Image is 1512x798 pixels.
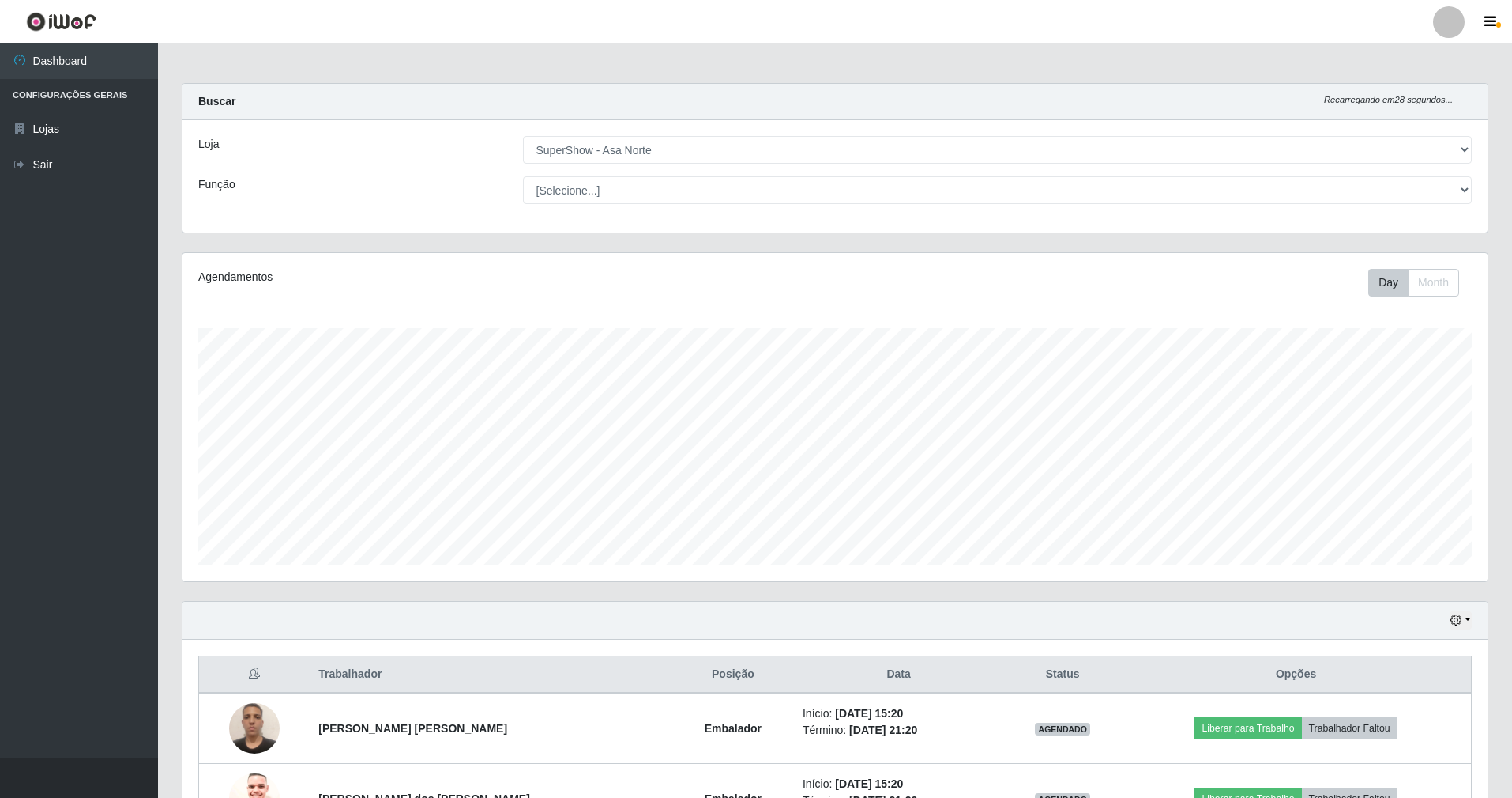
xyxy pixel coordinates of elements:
[198,176,235,193] label: Função
[1121,656,1471,694] th: Opções
[1324,95,1453,104] i: Recarregando em 28 segundos...
[1408,269,1459,297] button: Month
[835,707,903,720] time: [DATE] 15:20
[803,705,995,722] li: Início:
[793,656,1004,694] th: Data
[1368,269,1459,297] div: First group
[318,722,507,735] strong: [PERSON_NAME] [PERSON_NAME]
[198,136,219,153] label: Loja
[198,95,235,108] strong: Buscar
[1035,723,1090,736] span: AGENDADO
[26,12,96,32] img: CoreUI Logo
[1368,269,1472,297] div: Toolbar with button groups
[849,724,917,736] time: [DATE] 21:20
[1368,269,1409,297] button: Day
[1194,717,1301,739] button: Liberar para Trabalho
[705,722,762,735] strong: Embalador
[1004,656,1121,694] th: Status
[673,656,793,694] th: Posição
[198,269,715,286] div: Agendamentos
[309,656,673,694] th: Trabalhador
[1302,717,1397,739] button: Trabalhador Faltou
[803,776,995,792] li: Início:
[229,694,280,762] img: 1745348003536.jpeg
[803,722,995,739] li: Término:
[835,777,903,790] time: [DATE] 15:20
